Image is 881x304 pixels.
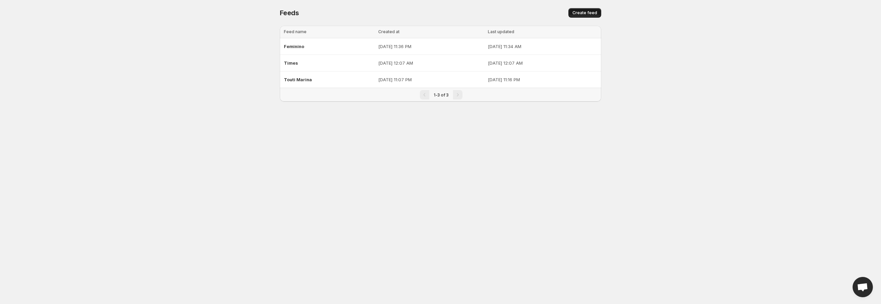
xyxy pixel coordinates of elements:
[488,76,597,83] p: [DATE] 11:16 PM
[378,43,484,50] p: [DATE] 11:36 PM
[284,29,307,34] span: Feed name
[378,76,484,83] p: [DATE] 11:07 PM
[853,277,873,297] a: Open chat
[572,10,597,16] span: Create feed
[488,43,597,50] p: [DATE] 11:34 AM
[280,9,299,17] span: Feeds
[280,88,601,102] nav: Pagination
[378,29,400,34] span: Created at
[488,29,514,34] span: Last updated
[284,44,304,49] span: Feminino
[488,60,597,66] p: [DATE] 12:07 AM
[284,60,298,66] span: Times
[284,77,312,82] span: Touti Marina
[378,60,484,66] p: [DATE] 12:07 AM
[434,92,449,97] span: 1-3 of 3
[568,8,601,18] button: Create feed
